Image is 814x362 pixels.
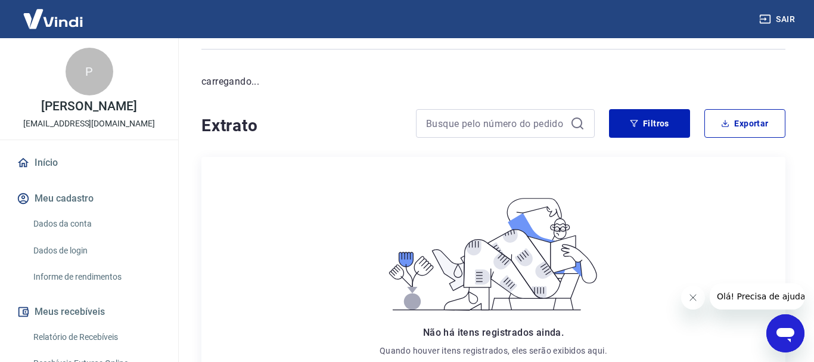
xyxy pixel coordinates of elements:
button: Filtros [609,109,690,138]
button: Exportar [704,109,785,138]
iframe: Mensagem da empresa [710,283,804,310]
iframe: Botão para abrir a janela de mensagens [766,314,804,352]
h4: Extrato [201,114,402,138]
img: Vindi [14,1,92,37]
a: Início [14,150,164,176]
a: Informe de rendimentos [29,265,164,289]
span: Não há itens registrados ainda. [423,327,564,338]
input: Busque pelo número do pedido [426,115,566,132]
iframe: Fechar mensagem [681,286,705,310]
p: [EMAIL_ADDRESS][DOMAIN_NAME] [23,117,155,130]
button: Meu cadastro [14,185,164,212]
button: Meus recebíveis [14,299,164,325]
p: Quando houver itens registrados, eles serão exibidos aqui. [380,345,607,357]
span: Olá! Precisa de ajuda? [7,8,100,18]
a: Dados de login [29,239,164,263]
button: Sair [757,8,800,30]
p: [PERSON_NAME] [41,100,136,113]
p: carregando... [201,75,785,89]
div: P [66,48,113,95]
a: Relatório de Recebíveis [29,325,164,349]
a: Dados da conta [29,212,164,236]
